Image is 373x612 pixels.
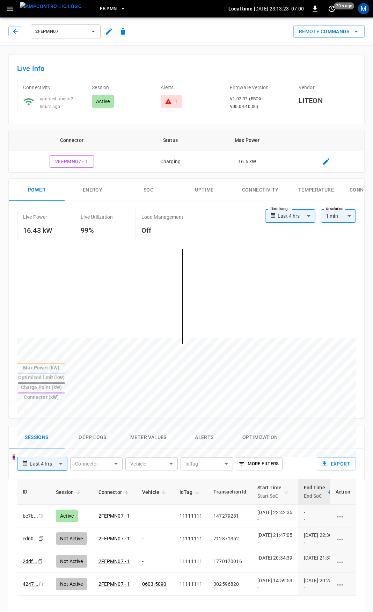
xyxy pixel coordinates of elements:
button: FE.PMN [97,2,129,16]
table: connector table [9,130,364,173]
div: - [304,584,339,591]
h6: Off [141,225,183,236]
div: copy [38,580,45,588]
button: 2FEPMN07 [31,24,101,38]
span: 2FEPMN07 [35,28,87,36]
th: Action [330,479,356,505]
span: 20 s ago [334,2,354,9]
button: Meter Values [120,426,176,449]
div: [DATE] 20:25:12 [304,577,339,591]
label: Time Range [270,206,290,212]
button: Remote Commands [293,25,365,38]
p: Active [96,98,110,105]
button: More Filters [236,457,282,470]
button: Sessions [9,426,65,449]
div: charging session options [336,581,350,588]
span: updated about 2 hours ago [40,96,73,109]
td: Charging [135,151,206,173]
p: Live Power [23,214,47,221]
span: Start TimeStart SoC [257,483,291,500]
span: Connector [98,488,131,496]
span: FE.PMN [100,5,117,13]
div: charging session options [336,535,350,542]
div: End Time [304,483,325,500]
th: Connector [9,130,135,151]
button: Power [9,179,65,201]
div: charging session options [336,512,350,519]
p: Firmware Version [230,84,287,91]
div: - [257,584,292,591]
button: SOC [120,179,176,201]
div: Not Active [56,578,87,590]
a: 2FEPMN07 - 1 [98,581,130,587]
button: Uptime [176,179,232,201]
h6: Live Info [17,63,356,74]
span: Vehicle [142,488,168,496]
p: Connectivity [23,84,80,91]
button: Ocpp logs [65,426,120,449]
div: Last 4 hrs [278,209,315,223]
th: Transaction Id [208,479,252,505]
button: set refresh interval [326,3,337,14]
div: remote commands options [293,25,365,38]
span: IdTag [180,488,202,496]
p: [DATE] 23:13:23 -07:00 [254,5,304,12]
div: Start Time [257,483,281,500]
a: 0603-5090 [142,581,166,587]
div: Last 4 hrs [30,457,67,470]
span: V1.02.33 (BBOX: V00.04.40.00) [230,96,263,109]
span: End TimeEnd SoC [304,483,334,500]
p: Vendor [299,84,356,91]
p: Load Management [141,214,183,221]
div: 1 min [321,209,356,223]
button: 2FEPMN07 - 1 [50,155,94,168]
button: Optimization [232,426,288,449]
p: Session [92,84,149,91]
p: Live Utilization [81,214,113,221]
button: Alerts [176,426,232,449]
label: Resolution [326,206,343,212]
span: Session [56,488,83,496]
th: Max Power [206,130,288,151]
div: charging session options [336,558,350,565]
h6: LITEON [299,95,356,106]
p: Local time [228,5,253,12]
p: Start SoC [257,492,281,500]
h6: 99% [81,225,113,236]
p: End SoC [304,492,325,500]
p: Alerts [161,84,218,91]
th: ID [17,479,50,505]
button: Energy [65,179,120,201]
div: 1 [175,98,177,105]
img: ampcontrol.io logo [20,2,82,11]
button: Temperature [288,179,344,201]
td: 16.6 kW [206,151,288,173]
button: Connectivity [232,179,288,201]
div: profile-icon [358,3,369,14]
h6: 16.43 kW [23,225,52,236]
th: Status [135,130,206,151]
td: 11111111 [174,573,208,596]
div: [DATE] 14:59:53 [257,577,292,591]
button: Export [317,457,356,470]
td: 302596820 [208,573,252,596]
